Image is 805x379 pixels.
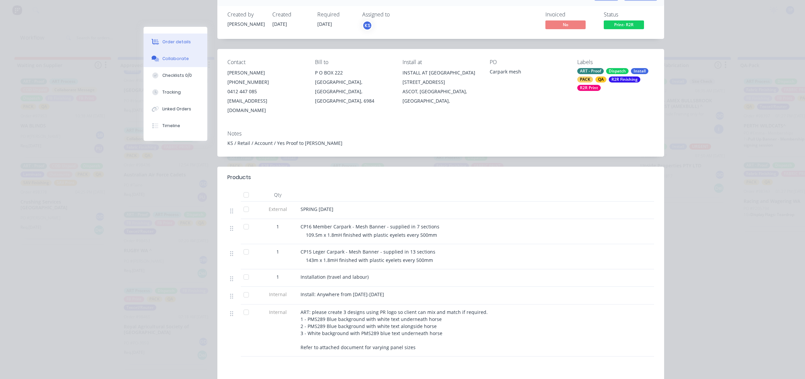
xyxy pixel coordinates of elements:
[362,11,429,18] div: Assigned to
[276,248,279,255] span: 1
[301,291,384,297] span: Install: Anywhere from [DATE]-[DATE]
[260,291,295,298] span: Internal
[227,77,304,87] div: [PHONE_NUMBER]
[227,87,304,96] div: 0412 447 085
[276,273,279,280] span: 1
[402,68,479,106] div: INSTALL AT [GEOGRAPHIC_DATA][STREET_ADDRESS]ASCOT, [GEOGRAPHIC_DATA], [GEOGRAPHIC_DATA],
[227,11,264,18] div: Created by
[144,67,207,84] button: Checklists 0/0
[402,59,479,65] div: Install at
[227,96,304,115] div: [EMAIL_ADDRESS][DOMAIN_NAME]
[577,85,601,91] div: R2R Print
[144,117,207,134] button: Timeline
[315,68,392,106] div: P O BOX 222[GEOGRAPHIC_DATA], [GEOGRAPHIC_DATA], [GEOGRAPHIC_DATA], 6984
[545,20,586,29] span: No
[604,20,644,29] span: Print- R2R
[577,59,654,65] div: Labels
[606,68,629,74] div: Dispatch
[317,21,332,27] span: [DATE]
[144,34,207,50] button: Order details
[490,68,567,77] div: Carpark mesh
[402,68,479,87] div: INSTALL AT [GEOGRAPHIC_DATA][STREET_ADDRESS]
[227,68,304,115] div: [PERSON_NAME][PHONE_NUMBER]0412 447 085[EMAIL_ADDRESS][DOMAIN_NAME]
[227,140,654,147] div: KS / Retail / Account / Yes Proof to [PERSON_NAME]
[301,309,489,350] span: ART: please create 3 designs using PR logo so client can mix and match if required. 1 - PMS289 Bl...
[227,173,251,181] div: Products
[144,50,207,67] button: Collaborate
[631,68,648,74] div: Install
[315,59,392,65] div: Bill to
[577,68,604,74] div: ART - Proof
[306,232,437,238] span: 109.5m x 1.8mH finished with plastic eyelets every 500mm
[595,76,606,83] div: QA
[604,11,654,18] div: Status
[227,59,304,65] div: Contact
[272,11,309,18] div: Created
[276,223,279,230] span: 1
[260,309,295,316] span: Internal
[545,11,596,18] div: Invoiced
[604,20,644,31] button: Print- R2R
[260,206,295,213] span: External
[402,87,479,106] div: ASCOT, [GEOGRAPHIC_DATA], [GEOGRAPHIC_DATA],
[301,274,369,280] span: Installation (travel and labour)
[227,68,304,77] div: [PERSON_NAME]
[258,188,298,202] div: Qty
[609,76,640,83] div: R2R Finishing
[272,21,287,27] span: [DATE]
[315,68,392,77] div: P O BOX 222
[144,101,207,117] button: Linked Orders
[362,20,372,31] button: KS
[577,76,593,83] div: PACK
[306,257,433,263] span: 143m x 1.8mH finished with plastic eyelets every 500mm
[162,106,191,112] div: Linked Orders
[162,39,191,45] div: Order details
[301,223,439,230] span: CP16 Member Carpark - Mesh Banner - supplied in 7 sections
[162,89,181,95] div: Tracking
[227,20,264,28] div: [PERSON_NAME]
[162,56,189,62] div: Collaborate
[301,249,435,255] span: CP15 Leger Carpark - Mesh Banner - supplied in 13 sections
[162,72,192,78] div: Checklists 0/0
[144,84,207,101] button: Tracking
[227,130,654,137] div: Notes
[317,11,354,18] div: Required
[315,77,392,106] div: [GEOGRAPHIC_DATA], [GEOGRAPHIC_DATA], [GEOGRAPHIC_DATA], 6984
[162,123,180,129] div: Timeline
[490,59,567,65] div: PO
[301,206,333,212] span: SPRING [DATE]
